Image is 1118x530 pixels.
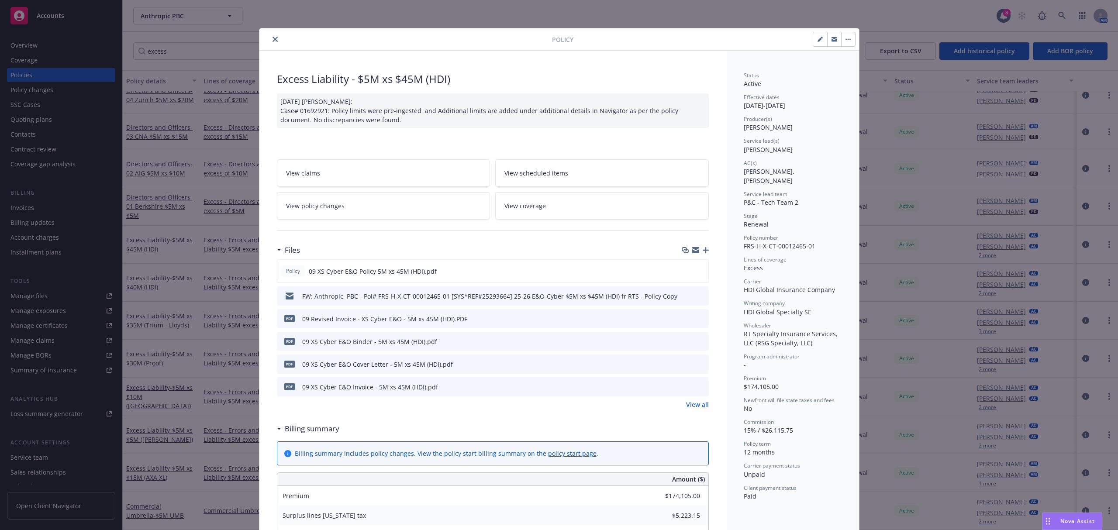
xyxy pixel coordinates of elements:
a: View all [686,400,709,409]
span: Surplus lines [US_STATE] tax [283,511,366,520]
span: Effective dates [744,93,780,101]
a: View scheduled items [495,159,709,187]
span: Carrier payment status [744,462,800,469]
span: pdf [284,383,295,390]
span: Premium [744,375,766,382]
span: PDF [284,315,295,322]
span: Newfront will file state taxes and fees [744,396,835,404]
h3: Billing summary [285,423,339,434]
button: download file [683,292,690,301]
div: [DATE] - [DATE] [744,93,842,110]
a: View coverage [495,192,709,220]
div: Billing summary includes policy changes. View the policy start billing summary on the . [295,449,598,458]
div: 09 Revised Invoice - XS Cyber E&O - 5M xs 45M (HDI).PDF [302,314,467,324]
span: 15% / $26,115.75 [744,426,793,434]
span: Producer(s) [744,115,772,123]
span: [PERSON_NAME] [744,145,793,154]
span: Lines of coverage [744,256,787,263]
span: Service lead(s) [744,137,780,145]
span: HDI Global Insurance Company [744,286,835,294]
div: Billing summary [277,423,339,434]
span: Status [744,72,759,79]
a: View policy changes [277,192,490,220]
span: Active [744,79,761,88]
button: download file [683,382,690,392]
span: View scheduled items [504,169,568,178]
h3: Files [285,244,300,256]
div: Excess Liability - $5M xs $45M (HDI) [277,72,709,86]
span: View coverage [504,201,546,210]
button: download file [683,360,690,369]
span: [PERSON_NAME] [744,123,793,131]
button: close [270,34,280,45]
span: Premium [283,492,309,500]
button: preview file [697,267,705,276]
button: preview file [697,360,705,369]
button: download file [683,314,690,324]
span: $174,105.00 [744,382,779,391]
span: Policy term [744,440,771,447]
span: Carrier [744,278,761,285]
button: preview file [697,382,705,392]
span: 09 XS Cyber E&O Policy 5M xs 45M (HDI).pdf [309,267,437,276]
input: 0.00 [649,509,705,522]
span: pdf [284,338,295,344]
span: Nova Assist [1060,517,1095,525]
span: Policy [284,267,302,275]
button: preview file [697,292,705,301]
div: 09 XS Cyber E&O Invoice - 5M xs 45M (HDI).pdf [302,382,438,392]
span: pdf [284,361,295,367]
div: [DATE] [PERSON_NAME]: Case# 01692921: Policy limits were pre-ingested and Additional limits are a... [277,93,709,128]
span: Excess [744,264,763,272]
button: preview file [697,337,705,346]
div: 09 XS Cyber E&O Binder - 5M xs 45M (HDI).pdf [302,337,437,346]
span: FRS-H-X-CT-00012465-01 [744,242,815,250]
button: download file [683,337,690,346]
span: Service lead team [744,190,787,198]
span: [PERSON_NAME], [PERSON_NAME] [744,167,796,185]
div: Drag to move [1042,513,1053,530]
button: Nova Assist [1042,513,1102,530]
span: Paid [744,492,756,500]
span: RT Specialty Insurance Services, LLC (RSG Specialty, LLC) [744,330,839,347]
span: View claims [286,169,320,178]
span: Policy [552,35,573,44]
span: HDI Global Specialty SE [744,308,811,316]
input: 0.00 [649,489,705,502]
span: Wholesaler [744,322,771,329]
span: Unpaid [744,470,765,478]
span: 12 months [744,448,775,456]
button: preview file [697,314,705,324]
span: Renewal [744,220,769,228]
span: - [744,361,746,369]
span: Stage [744,212,758,220]
button: download file [683,267,690,276]
span: Writing company [744,299,785,307]
div: FW: Anthropic, PBC - Pol# FRS-H-X-CT-00012465-01 [SYS*REF#25293664] 25-26 E&O-Cyber $5M xs $45M (... [302,292,677,301]
span: View policy changes [286,201,345,210]
div: 09 XS Cyber E&O Cover Letter - 5M xs 45M (HDI).pdf [302,360,453,369]
span: No [744,404,752,413]
a: policy start page [548,449,597,458]
span: P&C - Tech Team 2 [744,198,798,206]
div: Files [277,244,300,256]
span: Amount ($) [672,475,705,484]
span: Program administrator [744,353,800,360]
span: Client payment status [744,484,797,492]
a: View claims [277,159,490,187]
span: Commission [744,418,774,426]
span: Policy number [744,234,778,241]
span: AC(s) [744,159,757,167]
